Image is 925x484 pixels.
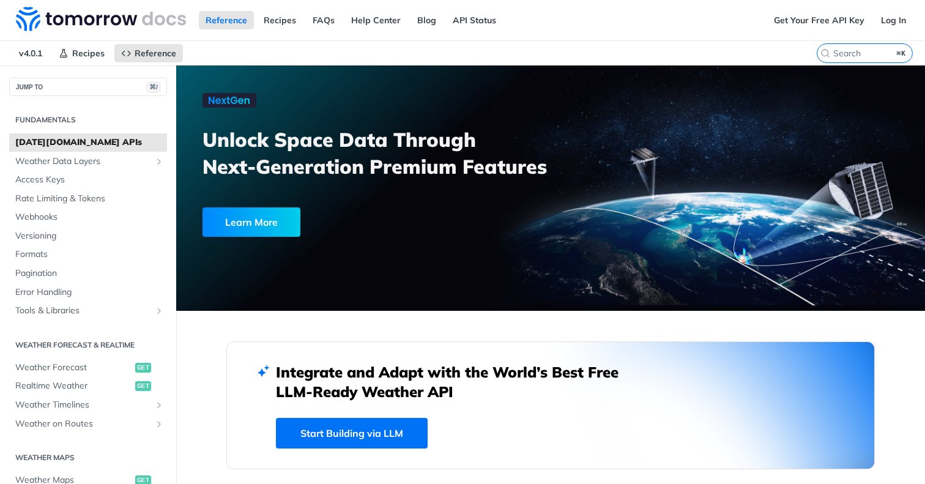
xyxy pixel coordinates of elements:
span: Pagination [15,267,164,280]
a: Recipes [257,11,303,29]
span: ⌘/ [147,82,160,92]
a: Error Handling [9,283,167,302]
h2: Weather Maps [9,452,167,463]
a: Reference [114,44,183,62]
a: Reference [199,11,254,29]
a: Start Building via LLM [276,418,428,449]
span: Rate Limiting & Tokens [15,193,164,205]
a: FAQs [306,11,341,29]
button: JUMP TO⌘/ [9,78,167,96]
span: get [135,381,151,391]
a: Weather Data LayersShow subpages for Weather Data Layers [9,152,167,171]
span: Error Handling [15,286,164,299]
button: Show subpages for Weather Data Layers [154,157,164,166]
svg: Search [820,48,830,58]
span: Weather Forecast [15,362,132,374]
div: Learn More [202,207,300,237]
span: Recipes [72,48,105,59]
h3: Unlock Space Data Through Next-Generation Premium Features [202,126,564,180]
img: Tomorrow.io Weather API Docs [16,7,186,31]
button: Show subpages for Tools & Libraries [154,306,164,316]
span: Versioning [15,230,164,242]
a: API Status [446,11,503,29]
h2: Fundamentals [9,114,167,125]
a: Log In [874,11,913,29]
a: Tools & LibrariesShow subpages for Tools & Libraries [9,302,167,320]
span: Weather on Routes [15,418,151,430]
span: Reference [135,48,176,59]
a: Recipes [52,44,111,62]
a: Weather on RoutesShow subpages for Weather on Routes [9,415,167,433]
a: Access Keys [9,171,167,189]
a: Blog [410,11,443,29]
a: Versioning [9,227,167,245]
a: Formats [9,245,167,264]
span: Realtime Weather [15,380,132,392]
a: Rate Limiting & Tokens [9,190,167,208]
a: Help Center [344,11,407,29]
img: NextGen [202,93,256,108]
a: [DATE][DOMAIN_NAME] APIs [9,133,167,152]
h2: Weather Forecast & realtime [9,340,167,351]
span: get [135,363,151,373]
kbd: ⌘K [894,47,909,59]
a: Get Your Free API Key [767,11,871,29]
a: Weather TimelinesShow subpages for Weather Timelines [9,396,167,414]
span: Formats [15,248,164,261]
a: Learn More [202,207,491,237]
a: Realtime Weatherget [9,377,167,395]
span: Tools & Libraries [15,305,151,317]
button: Show subpages for Weather Timelines [154,400,164,410]
span: Webhooks [15,211,164,223]
h2: Integrate and Adapt with the World’s Best Free LLM-Ready Weather API [276,362,637,401]
a: Webhooks [9,208,167,226]
span: Access Keys [15,174,164,186]
span: v4.0.1 [12,44,49,62]
span: Weather Data Layers [15,155,151,168]
a: Weather Forecastget [9,359,167,377]
button: Show subpages for Weather on Routes [154,419,164,429]
span: [DATE][DOMAIN_NAME] APIs [15,136,164,149]
span: Weather Timelines [15,399,151,411]
a: Pagination [9,264,167,283]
